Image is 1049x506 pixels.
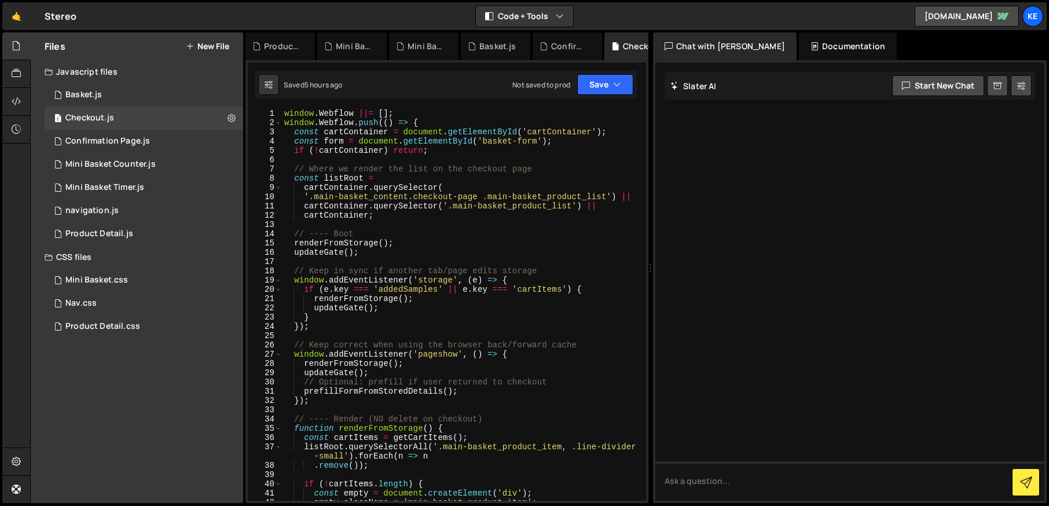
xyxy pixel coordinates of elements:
div: 8215/46114.css [45,292,243,315]
div: 24 [248,322,282,331]
div: 2 [248,118,282,127]
div: 4 [248,137,282,146]
div: 14 [248,229,282,239]
div: 35 [248,424,282,433]
div: 21 [248,294,282,303]
div: 1 [248,109,282,118]
div: 31 [248,387,282,396]
div: 25 [248,331,282,340]
div: 12 [248,211,282,220]
div: 32 [248,396,282,405]
div: Checkout.js [623,41,660,52]
button: Start new chat [892,75,984,96]
div: 6 [248,155,282,164]
div: 40 [248,479,282,489]
div: Chat with [PERSON_NAME] [653,32,797,60]
div: 11 [248,201,282,211]
div: 39 [248,470,282,479]
div: 29 [248,368,282,377]
div: 37 [248,442,282,461]
div: Javascript files [31,60,243,83]
div: 38 [248,461,282,470]
div: 9 [248,183,282,192]
div: 8215/46622.css [45,315,243,338]
div: 5 [248,146,282,155]
a: 🤙 [2,2,31,30]
button: New File [186,42,229,51]
div: Checkout.js [65,113,114,123]
div: 3 [248,127,282,137]
div: Mini Basket.css [65,275,128,285]
div: Mini Basket Timer.js [408,41,445,52]
a: [DOMAIN_NAME] [915,6,1019,27]
div: Product Detail.js [264,41,301,52]
div: 16 [248,248,282,257]
div: Mini Basket Counter.js [336,41,373,52]
div: 5 hours ago [305,80,343,90]
div: 7 [248,164,282,174]
div: Nav.css [65,298,97,309]
div: Product Detail.js [65,229,133,239]
div: Not saved to prod [512,80,570,90]
div: 27 [248,350,282,359]
div: 10 [248,192,282,201]
div: Basket.js [479,41,516,52]
div: 26 [248,340,282,350]
div: 20 [248,285,282,294]
button: Save [577,74,633,95]
div: 22 [248,303,282,313]
div: Confirmation Page.js [551,41,588,52]
div: 8 [248,174,282,183]
div: 13 [248,220,282,229]
div: 23 [248,313,282,322]
div: 28 [248,359,282,368]
div: Stereo [45,9,76,23]
div: 8215/46689.js [45,153,243,176]
div: 17 [248,257,282,266]
a: Ke [1022,6,1043,27]
div: 8215/45082.js [45,130,243,153]
div: Mini Basket Counter.js [65,159,156,170]
div: Product Detail.css [65,321,140,332]
div: 30 [248,377,282,387]
div: 36 [248,433,282,442]
div: 18 [248,266,282,276]
div: Confirmation Page.js [65,136,150,146]
div: Basket.js [65,90,102,100]
button: Code + Tools [476,6,573,27]
div: 8215/44673.js [45,222,243,245]
div: 8215/44666.js [45,83,243,107]
div: 8215/44731.js [45,107,243,130]
div: 33 [248,405,282,415]
div: 19 [248,276,282,285]
span: 1 [54,115,61,124]
div: navigation.js [65,206,119,216]
div: 8215/46286.css [45,269,243,292]
h2: Files [45,40,65,53]
div: Mini Basket Timer.js [65,182,144,193]
div: 34 [248,415,282,424]
div: 15 [248,239,282,248]
h2: Slater AI [670,80,717,91]
div: 41 [248,489,282,498]
div: Documentation [799,32,897,60]
div: 8215/46113.js [45,199,243,222]
div: 8215/46717.js [45,176,243,199]
div: Saved [284,80,343,90]
div: CSS files [31,245,243,269]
